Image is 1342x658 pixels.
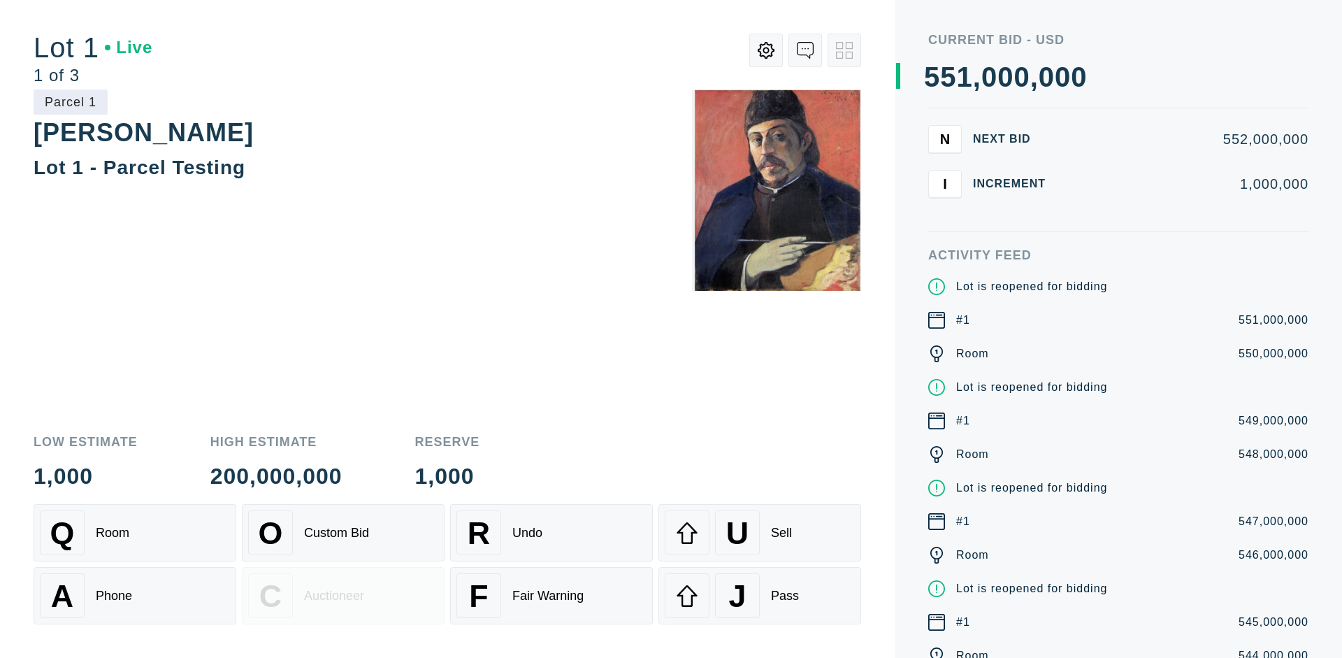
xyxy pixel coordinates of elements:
[512,526,542,541] div: Undo
[259,578,282,614] span: C
[973,63,981,343] div: ,
[1030,63,1039,343] div: ,
[956,312,970,329] div: #1
[981,63,997,91] div: 0
[973,134,1057,145] div: Next Bid
[924,63,940,91] div: 5
[34,34,152,62] div: Lot 1
[1068,132,1308,146] div: 552,000,000
[1239,345,1308,362] div: 550,000,000
[928,249,1308,262] div: Activity Feed
[940,63,956,91] div: 5
[771,526,792,541] div: Sell
[1055,63,1071,91] div: 0
[242,504,445,562] button: OCustom Bid
[1239,547,1308,564] div: 546,000,000
[450,567,653,624] button: FFair Warning
[956,413,970,429] div: #1
[771,589,799,603] div: Pass
[34,118,254,147] div: [PERSON_NAME]
[1239,446,1308,463] div: 548,000,000
[304,589,364,603] div: Auctioneer
[928,170,962,198] button: I
[1239,614,1308,631] div: 545,000,000
[726,515,749,551] span: U
[728,578,746,614] span: J
[956,480,1107,496] div: Lot is reopened for bidding
[1013,63,1030,91] div: 0
[512,589,584,603] div: Fair Warning
[304,526,369,541] div: Custom Bid
[34,465,138,487] div: 1,000
[415,465,480,487] div: 1,000
[210,436,342,448] div: High Estimate
[34,90,108,115] div: Parcel 1
[210,465,342,487] div: 200,000,000
[450,504,653,562] button: RUndo
[50,515,75,551] span: Q
[956,446,989,463] div: Room
[658,504,861,562] button: USell
[34,436,138,448] div: Low Estimate
[34,504,236,562] button: QRoom
[469,578,488,614] span: F
[468,515,490,551] span: R
[956,379,1107,396] div: Lot is reopened for bidding
[956,547,989,564] div: Room
[34,67,152,84] div: 1 of 3
[51,578,73,614] span: A
[956,580,1107,597] div: Lot is reopened for bidding
[658,567,861,624] button: JPass
[956,278,1107,295] div: Lot is reopened for bidding
[259,515,283,551] span: O
[34,157,245,178] div: Lot 1 - Parcel Testing
[242,567,445,624] button: CAuctioneer
[928,34,1308,46] div: Current Bid - USD
[1039,63,1055,91] div: 0
[940,131,950,147] span: N
[957,63,973,91] div: 1
[96,589,132,603] div: Phone
[34,567,236,624] button: APhone
[96,526,129,541] div: Room
[973,178,1057,189] div: Increment
[1239,513,1308,530] div: 547,000,000
[956,513,970,530] div: #1
[1239,312,1308,329] div: 551,000,000
[1068,177,1308,191] div: 1,000,000
[105,39,152,56] div: Live
[997,63,1013,91] div: 0
[1239,413,1308,429] div: 549,000,000
[415,436,480,448] div: Reserve
[928,125,962,153] button: N
[956,345,989,362] div: Room
[956,614,970,631] div: #1
[943,176,947,192] span: I
[1071,63,1087,91] div: 0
